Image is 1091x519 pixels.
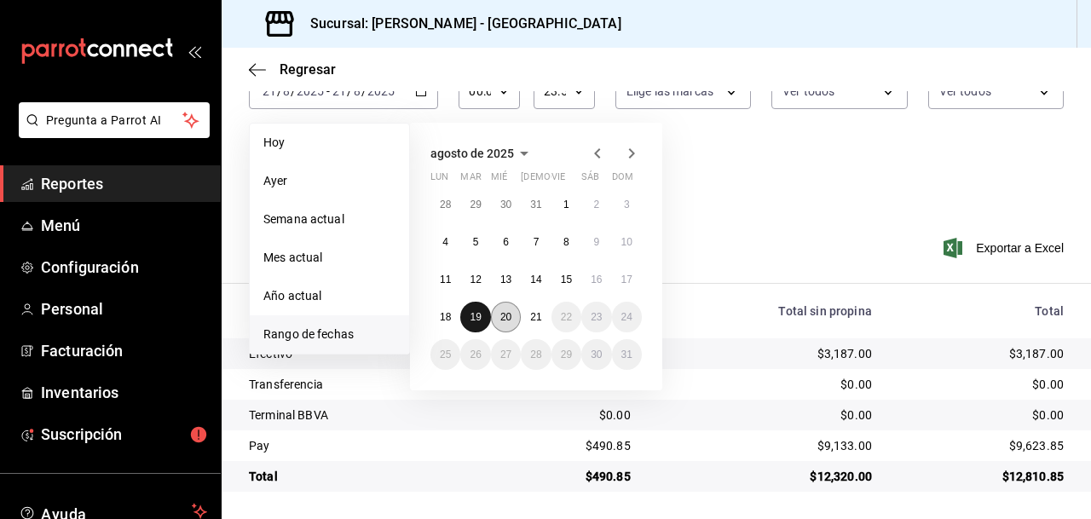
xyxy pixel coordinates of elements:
abbr: 21 de agosto de 2025 [530,311,541,323]
abbr: sábado [581,171,599,189]
button: 17 de agosto de 2025 [612,264,642,295]
abbr: 28 de agosto de 2025 [530,349,541,360]
span: Elige las marcas [626,83,713,100]
input: -- [353,84,361,98]
div: $0.00 [899,376,1064,393]
span: Ayer [263,172,395,190]
button: 1 de agosto de 2025 [551,189,581,220]
span: Ver todos [939,83,991,100]
span: Rango de fechas [263,326,395,343]
button: 2 de agosto de 2025 [581,189,611,220]
button: 26 de agosto de 2025 [460,339,490,370]
abbr: 8 de agosto de 2025 [563,236,569,248]
abbr: 31 de agosto de 2025 [621,349,632,360]
abbr: 11 de agosto de 2025 [440,274,451,285]
abbr: lunes [430,171,448,189]
span: Regresar [280,61,336,78]
abbr: 12 de agosto de 2025 [470,274,481,285]
span: - [326,84,330,98]
button: 22 de agosto de 2025 [551,302,581,332]
input: ---- [367,84,395,98]
button: 12 de agosto de 2025 [460,264,490,295]
button: 10 de agosto de 2025 [612,227,642,257]
button: 4 de agosto de 2025 [430,227,460,257]
abbr: viernes [551,171,565,189]
div: Pay [249,437,486,454]
abbr: 3 de agosto de 2025 [624,199,630,210]
div: $490.85 [513,468,631,485]
abbr: 25 de agosto de 2025 [440,349,451,360]
abbr: 29 de agosto de 2025 [561,349,572,360]
button: 30 de julio de 2025 [491,189,521,220]
abbr: 10 de agosto de 2025 [621,236,632,248]
abbr: 19 de agosto de 2025 [470,311,481,323]
input: ---- [296,84,325,98]
span: / [277,84,282,98]
button: 29 de julio de 2025 [460,189,490,220]
abbr: 4 de agosto de 2025 [442,236,448,248]
button: 29 de agosto de 2025 [551,339,581,370]
span: Reportes [41,172,207,195]
abbr: 30 de julio de 2025 [500,199,511,210]
abbr: 22 de agosto de 2025 [561,311,572,323]
button: 31 de julio de 2025 [521,189,551,220]
span: Menú [41,214,207,237]
button: 28 de julio de 2025 [430,189,460,220]
span: Pregunta a Parrot AI [46,112,183,130]
input: -- [332,84,347,98]
div: $490.85 [513,437,631,454]
button: 24 de agosto de 2025 [612,302,642,332]
button: 11 de agosto de 2025 [430,264,460,295]
span: / [291,84,296,98]
span: / [347,84,352,98]
abbr: 14 de agosto de 2025 [530,274,541,285]
span: Hoy [263,134,395,152]
button: agosto de 2025 [430,143,534,164]
div: $0.00 [899,407,1064,424]
button: Pregunta a Parrot AI [19,102,210,138]
abbr: 20 de agosto de 2025 [500,311,511,323]
abbr: 27 de agosto de 2025 [500,349,511,360]
abbr: miércoles [491,171,507,189]
abbr: 1 de agosto de 2025 [563,199,569,210]
abbr: 23 de agosto de 2025 [591,311,602,323]
abbr: 16 de agosto de 2025 [591,274,602,285]
span: Configuración [41,256,207,279]
button: 14 de agosto de 2025 [521,264,551,295]
input: -- [282,84,291,98]
button: 6 de agosto de 2025 [491,227,521,257]
button: 28 de agosto de 2025 [521,339,551,370]
button: Regresar [249,61,336,78]
button: 18 de agosto de 2025 [430,302,460,332]
span: Suscripción [41,423,207,446]
a: Pregunta a Parrot AI [12,124,210,141]
abbr: martes [460,171,481,189]
button: 25 de agosto de 2025 [430,339,460,370]
span: Año actual [263,287,395,305]
button: 31 de agosto de 2025 [612,339,642,370]
abbr: 5 de agosto de 2025 [473,236,479,248]
abbr: 7 de agosto de 2025 [534,236,540,248]
abbr: 29 de julio de 2025 [470,199,481,210]
abbr: 15 de agosto de 2025 [561,274,572,285]
span: / [361,84,367,98]
button: 27 de agosto de 2025 [491,339,521,370]
button: Exportar a Excel [947,238,1064,258]
abbr: 13 de agosto de 2025 [500,274,511,285]
div: $3,187.00 [899,345,1064,362]
abbr: 26 de agosto de 2025 [470,349,481,360]
abbr: 28 de julio de 2025 [440,199,451,210]
span: Inventarios [41,381,207,404]
abbr: 17 de agosto de 2025 [621,274,632,285]
abbr: domingo [612,171,633,189]
span: Facturación [41,339,207,362]
div: Total [899,304,1064,318]
abbr: jueves [521,171,621,189]
button: 20 de agosto de 2025 [491,302,521,332]
div: $9,623.85 [899,437,1064,454]
input: -- [262,84,277,98]
abbr: 31 de julio de 2025 [530,199,541,210]
abbr: 18 de agosto de 2025 [440,311,451,323]
button: 19 de agosto de 2025 [460,302,490,332]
